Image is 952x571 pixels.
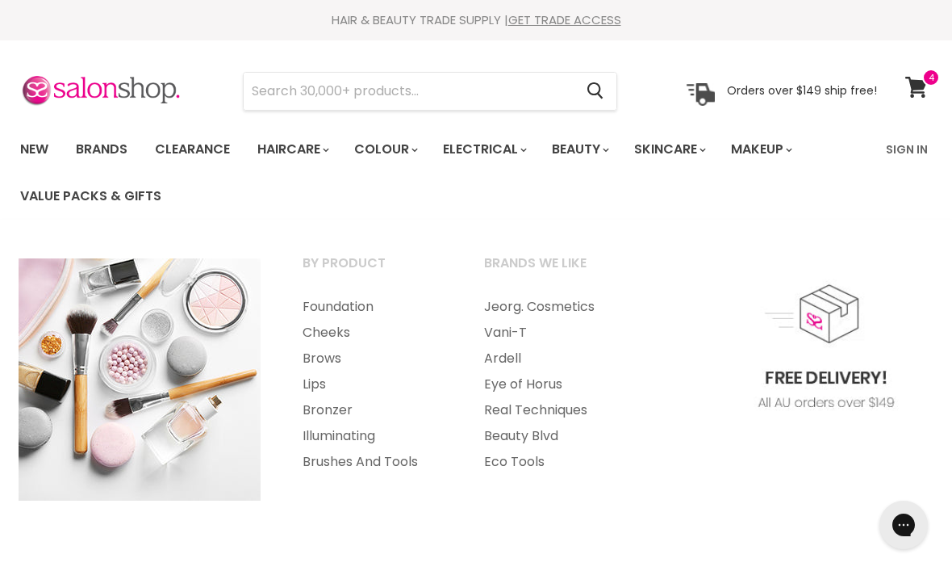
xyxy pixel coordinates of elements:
[464,250,642,291] a: Brands we like
[719,132,802,166] a: Makeup
[282,397,461,423] a: Bronzer
[574,73,616,110] button: Search
[143,132,242,166] a: Clearance
[282,250,461,291] a: By Product
[282,320,461,346] a: Cheeks
[464,346,642,372] a: Ardell
[540,132,619,166] a: Beauty
[464,423,642,449] a: Beauty Blvd
[727,83,877,98] p: Orders over $149 ship free!
[871,495,936,555] iframe: Gorgias live chat messenger
[245,132,339,166] a: Haircare
[243,72,617,111] form: Product
[282,294,461,320] a: Foundation
[64,132,140,166] a: Brands
[876,132,937,166] a: Sign In
[282,423,461,449] a: Illuminating
[8,179,173,213] a: Value Packs & Gifts
[622,132,716,166] a: Skincare
[464,320,642,346] a: Vani-T
[464,397,642,423] a: Real Techniques
[464,372,642,397] a: Eye of Horus
[8,132,61,166] a: New
[282,346,461,372] a: Brows
[508,11,621,28] a: GET TRADE ACCESS
[282,372,461,397] a: Lips
[431,132,537,166] a: Electrical
[342,132,428,166] a: Colour
[464,294,642,320] a: Jeorg. Cosmetics
[244,73,574,110] input: Search
[8,126,876,220] ul: Main menu
[464,449,642,475] a: Eco Tools
[282,294,461,475] ul: Main menu
[464,294,642,475] ul: Main menu
[282,449,461,475] a: Brushes And Tools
